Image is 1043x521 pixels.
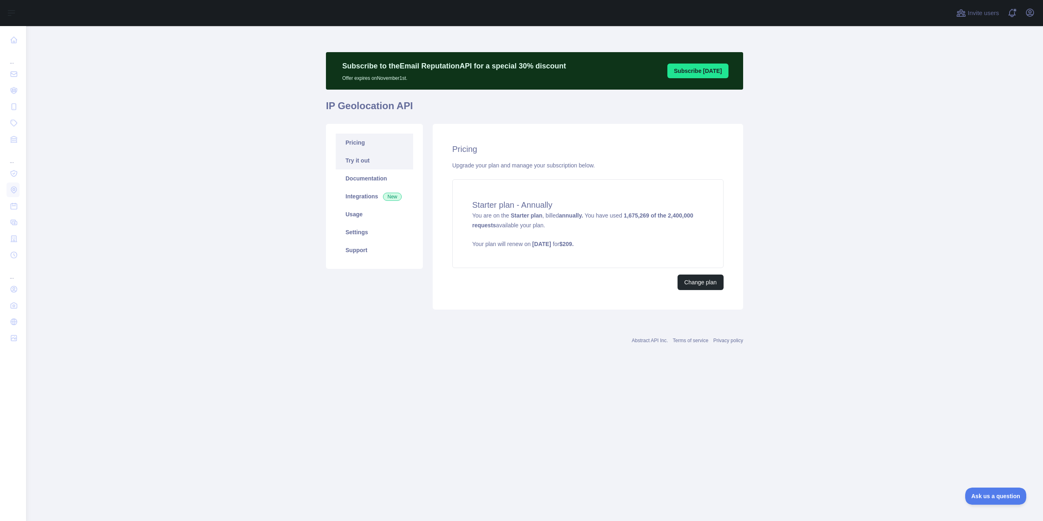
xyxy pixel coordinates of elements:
[713,338,743,343] a: Privacy policy
[673,338,708,343] a: Terms of service
[559,241,574,247] strong: $ 209 .
[632,338,668,343] a: Abstract API Inc.
[336,205,413,223] a: Usage
[472,199,704,211] h4: Starter plan - Annually
[7,264,20,280] div: ...
[342,72,566,81] p: Offer expires on November 1st.
[336,223,413,241] a: Settings
[7,49,20,65] div: ...
[342,60,566,72] p: Subscribe to the Email Reputation API for a special 30 % discount
[472,212,693,229] strong: 1,675,269 of the 2,400,000 requests
[559,212,583,219] strong: annually.
[510,212,542,219] strong: Starter plan
[336,169,413,187] a: Documentation
[383,193,402,201] span: New
[336,152,413,169] a: Try it out
[336,241,413,259] a: Support
[965,488,1027,505] iframe: Toggle Customer Support
[472,240,704,248] p: Your plan will renew on for
[452,143,724,155] h2: Pricing
[336,187,413,205] a: Integrations New
[678,275,724,290] button: Change plan
[452,161,724,169] div: Upgrade your plan and manage your subscription below.
[472,212,704,248] span: You are on the , billed You have used available your plan.
[968,9,999,18] span: Invite users
[532,241,551,247] strong: [DATE]
[336,134,413,152] a: Pricing
[955,7,1001,20] button: Invite users
[7,148,20,165] div: ...
[326,99,743,119] h1: IP Geolocation API
[667,64,728,78] button: Subscribe [DATE]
